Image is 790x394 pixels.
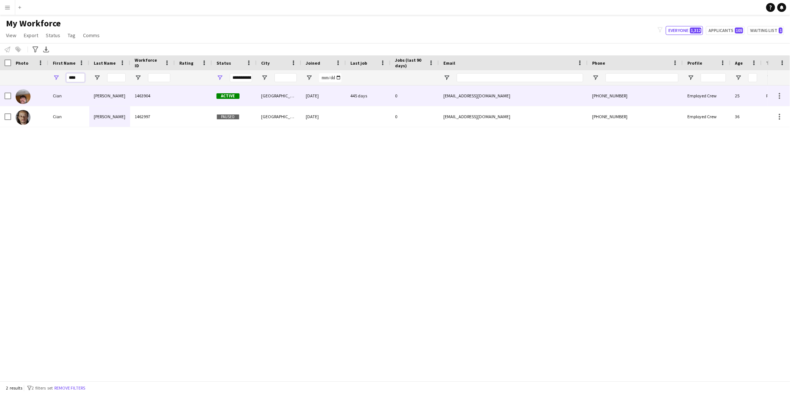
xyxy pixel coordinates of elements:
[42,45,51,54] app-action-btn: Export XLSX
[148,73,170,82] input: Workforce ID Filter Input
[80,30,103,40] a: Comms
[443,74,450,81] button: Open Filter Menu
[457,73,583,82] input: Email Filter Input
[730,106,762,127] div: 36
[89,106,130,127] div: [PERSON_NAME]
[32,385,53,391] span: 2 filters set
[735,60,743,66] span: Age
[706,26,745,35] button: Applicants105
[443,60,455,66] span: Email
[766,74,773,81] button: Open Filter Menu
[89,85,130,106] div: [PERSON_NAME]
[346,85,391,106] div: 445 days
[319,73,341,82] input: Joined Filter Input
[6,18,61,29] span: My Workforce
[3,30,19,40] a: View
[439,85,588,106] div: [EMAIL_ADDRESS][DOMAIN_NAME]
[216,93,240,99] span: Active
[391,85,439,106] div: 0
[261,60,270,66] span: City
[735,28,743,33] span: 105
[43,30,63,40] a: Status
[690,28,701,33] span: 1,312
[683,106,730,127] div: Employed Crew
[588,106,683,127] div: [PHONE_NUMBER]
[6,32,16,39] span: View
[588,85,683,106] div: [PHONE_NUMBER]
[179,60,193,66] span: Rating
[16,60,28,66] span: Photo
[21,30,41,40] a: Export
[683,85,730,106] div: Employed Crew
[16,89,30,104] img: Cian Blair
[65,30,78,40] a: Tag
[306,74,312,81] button: Open Filter Menu
[766,60,776,66] span: Tags
[135,57,161,68] span: Workforce ID
[439,106,588,127] div: [EMAIL_ADDRESS][DOMAIN_NAME]
[53,384,87,392] button: Remove filters
[779,28,783,33] span: 1
[130,106,175,127] div: 1462997
[350,60,367,66] span: Last job
[306,60,320,66] span: Joined
[46,32,60,39] span: Status
[395,57,425,68] span: Jobs (last 90 days)
[48,106,89,127] div: Cian
[261,74,268,81] button: Open Filter Menu
[301,106,346,127] div: [DATE]
[53,60,76,66] span: First Name
[216,114,240,120] span: Paused
[48,85,89,106] div: Cian
[701,73,726,82] input: Profile Filter Input
[301,85,346,106] div: [DATE]
[94,74,100,81] button: Open Filter Menu
[66,73,85,82] input: First Name Filter Input
[107,73,126,82] input: Last Name Filter Input
[16,110,30,125] img: Cian Newell
[24,32,38,39] span: Export
[606,73,678,82] input: Phone Filter Input
[94,60,116,66] span: Last Name
[666,26,703,35] button: Everyone1,312
[748,26,784,35] button: Waiting list1
[68,32,76,39] span: Tag
[135,74,141,81] button: Open Filter Menu
[592,74,599,81] button: Open Filter Menu
[130,85,175,106] div: 1463904
[216,60,231,66] span: Status
[748,73,757,82] input: Age Filter Input
[687,74,694,81] button: Open Filter Menu
[735,74,742,81] button: Open Filter Menu
[730,85,762,106] div: 25
[53,74,60,81] button: Open Filter Menu
[31,45,40,54] app-action-btn: Advanced filters
[257,106,301,127] div: [GEOGRAPHIC_DATA]
[391,106,439,127] div: 0
[687,60,702,66] span: Profile
[83,32,100,39] span: Comms
[216,74,223,81] button: Open Filter Menu
[274,73,297,82] input: City Filter Input
[592,60,605,66] span: Phone
[257,85,301,106] div: [GEOGRAPHIC_DATA]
